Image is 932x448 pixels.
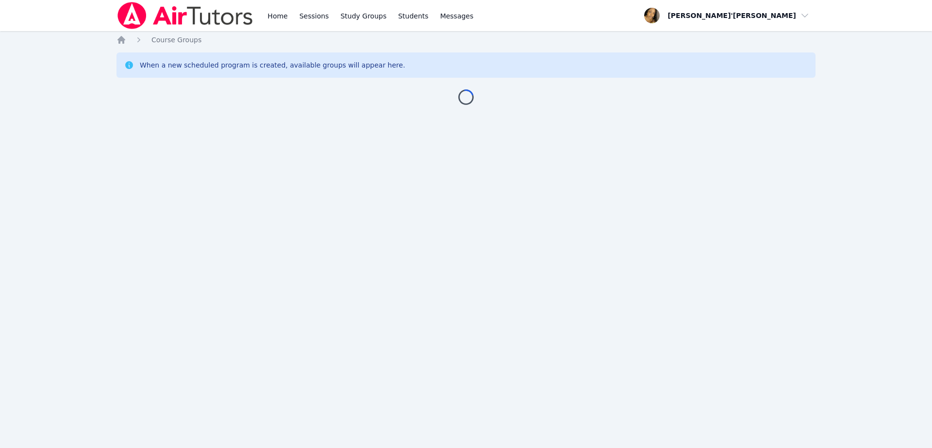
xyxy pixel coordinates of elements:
span: Course Groups [151,36,201,44]
nav: Breadcrumb [116,35,815,45]
img: Air Tutors [116,2,254,29]
a: Course Groups [151,35,201,45]
span: Messages [440,11,474,21]
div: When a new scheduled program is created, available groups will appear here. [140,60,405,70]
